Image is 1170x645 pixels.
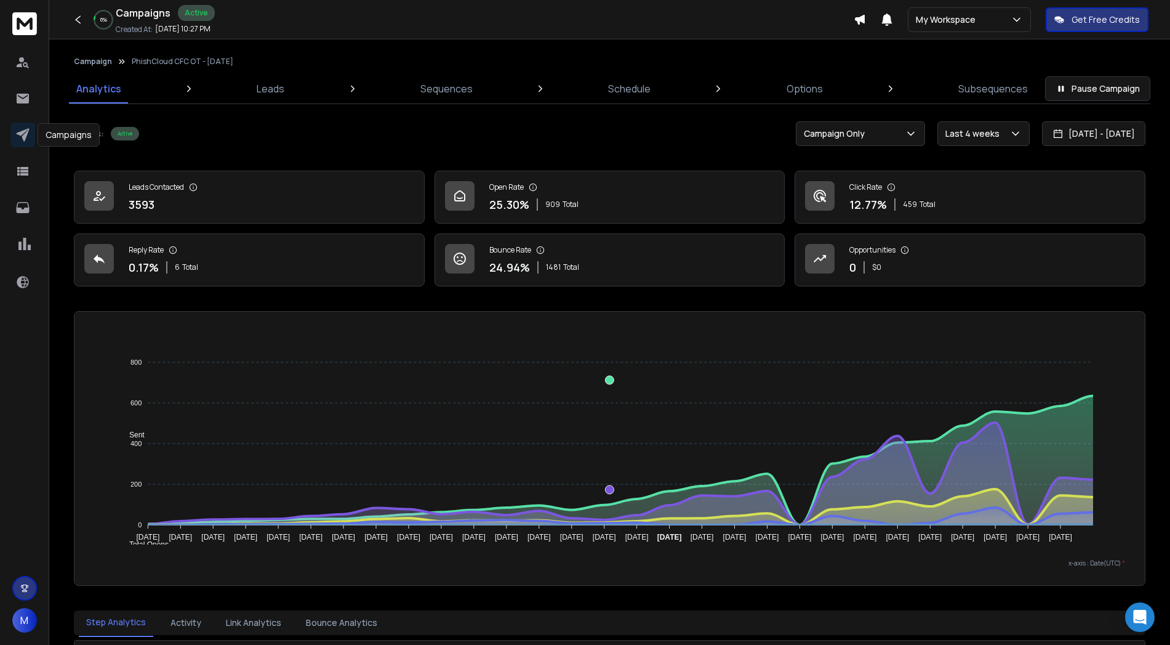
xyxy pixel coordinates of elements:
[136,533,159,542] tspan: [DATE]
[920,200,936,209] span: Total
[723,533,747,542] tspan: [DATE]
[886,533,909,542] tspan: [DATE]
[1072,14,1140,26] p: Get Free Credits
[495,533,518,542] tspan: [DATE]
[489,245,531,255] p: Bounce Rate
[74,233,425,286] a: Reply Rate0.17%6Total
[155,24,210,34] p: [DATE] 10:27 PM
[903,200,917,209] span: 459
[945,128,1004,140] p: Last 4 weeks
[788,533,812,542] tspan: [DATE]
[527,533,551,542] tspan: [DATE]
[257,81,284,96] p: Leads
[854,533,877,542] tspan: [DATE]
[129,245,164,255] p: Reply Rate
[462,533,486,542] tspan: [DATE]
[958,81,1028,96] p: Subsequences
[129,182,184,192] p: Leads Contacted
[435,233,785,286] a: Bounce Rate24.94%1481Total
[608,81,651,96] p: Schedule
[951,533,974,542] tspan: [DATE]
[489,196,529,213] p: 25.30 %
[918,533,942,542] tspan: [DATE]
[74,171,425,224] a: Leads Contacted3593
[120,431,145,439] span: Sent
[1125,602,1155,632] div: Open Intercom Messenger
[1042,121,1145,146] button: [DATE] - [DATE]
[120,540,169,549] span: Total Opens
[691,533,714,542] tspan: [DATE]
[76,81,121,96] p: Analytics
[299,609,385,636] button: Bounce Analytics
[1049,533,1072,542] tspan: [DATE]
[821,533,844,542] tspan: [DATE]
[601,74,658,103] a: Schedule
[132,57,233,67] p: PhishCloud CFC OT - [DATE]
[489,259,530,276] p: 24.94 %
[299,533,323,542] tspan: [DATE]
[849,182,882,192] p: Click Rate
[169,533,192,542] tspan: [DATE]
[795,233,1145,286] a: Opportunities0$0
[545,200,560,209] span: 909
[69,74,129,103] a: Analytics
[129,259,159,276] p: 0.17 %
[130,481,142,488] tspan: 200
[218,609,289,636] button: Link Analytics
[779,74,830,103] a: Options
[249,74,292,103] a: Leads
[178,5,215,21] div: Active
[849,196,887,213] p: 12.77 %
[116,25,153,34] p: Created At:
[593,533,616,542] tspan: [DATE]
[74,57,112,67] button: Campaign
[12,608,37,633] button: M
[546,262,561,272] span: 1481
[100,16,107,23] p: 6 %
[1045,76,1150,101] button: Pause Campaign
[364,533,388,542] tspan: [DATE]
[413,74,480,103] a: Sequences
[94,559,1125,568] p: x-axis : Date(UTC)
[787,81,823,96] p: Options
[138,521,142,529] tspan: 0
[163,609,209,636] button: Activity
[111,127,139,140] div: Active
[1046,7,1148,32] button: Get Free Credits
[38,123,100,147] div: Campaigns
[130,359,142,366] tspan: 800
[849,259,856,276] p: 0
[849,245,896,255] p: Opportunities
[563,262,579,272] span: Total
[756,533,779,542] tspan: [DATE]
[397,533,420,542] tspan: [DATE]
[916,14,980,26] p: My Workspace
[130,399,142,407] tspan: 600
[130,440,142,447] tspan: 400
[182,262,198,272] span: Total
[79,609,153,637] button: Step Analytics
[1016,533,1040,542] tspan: [DATE]
[872,262,881,272] p: $ 0
[657,533,682,542] tspan: [DATE]
[625,533,649,542] tspan: [DATE]
[266,533,290,542] tspan: [DATE]
[563,200,579,209] span: Total
[489,182,524,192] p: Open Rate
[984,533,1007,542] tspan: [DATE]
[234,533,257,542] tspan: [DATE]
[129,196,154,213] p: 3593
[420,81,473,96] p: Sequences
[116,6,170,20] h1: Campaigns
[332,533,355,542] tspan: [DATE]
[804,128,870,140] p: Campaign Only
[201,533,225,542] tspan: [DATE]
[795,171,1145,224] a: Click Rate12.77%459Total
[175,262,180,272] span: 6
[435,171,785,224] a: Open Rate25.30%909Total
[951,74,1035,103] a: Subsequences
[430,533,453,542] tspan: [DATE]
[560,533,583,542] tspan: [DATE]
